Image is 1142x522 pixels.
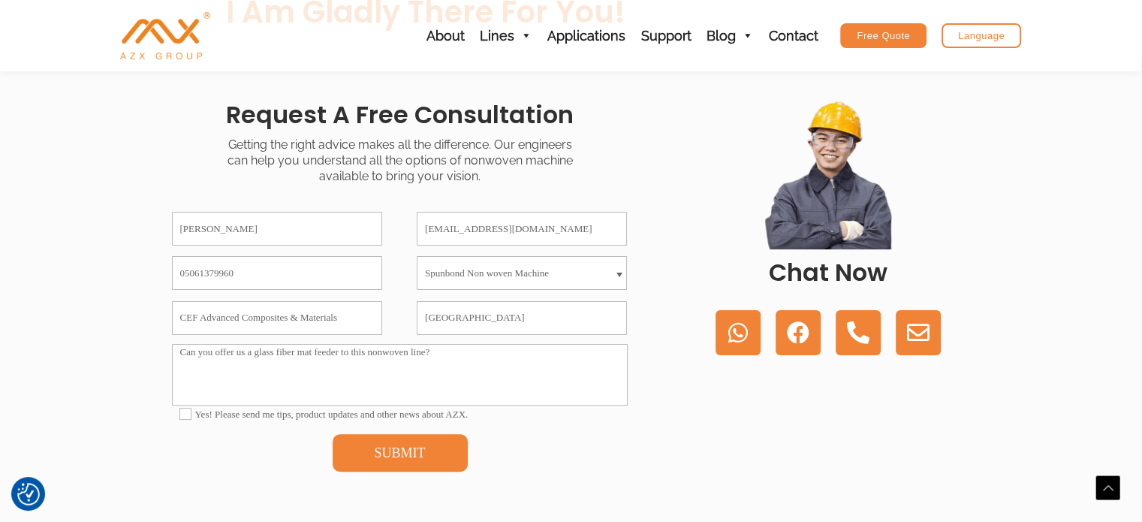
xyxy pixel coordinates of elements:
a: Language [942,23,1021,48]
textarea: Please enter more information here. [172,344,628,406]
label: Yes! Please send me tips, product updates and other news about AZX. [179,409,621,421]
input: * Name [172,212,382,246]
img: Revisit consent button [17,483,40,505]
img: contact us [753,99,903,249]
input: Country [417,301,627,335]
div: Getting the right advice makes all the difference. Our engineers can help you understand all the ... [151,137,649,184]
input: Phone [172,256,382,290]
select: * Choose Type [417,256,627,290]
button: Consent Preferences [17,483,40,505]
h2: Request a Free Consultation [151,99,649,131]
input: * Email [417,212,627,246]
input: Company [172,301,382,335]
a: Free Quote [840,23,927,48]
h2: Chat Now [664,257,992,288]
a: AZX Nonwoven Machine [120,28,210,42]
input: Yes! Please send me tips, product updates and other news about AZX. [179,408,191,420]
button: SUBMIT [333,434,468,472]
